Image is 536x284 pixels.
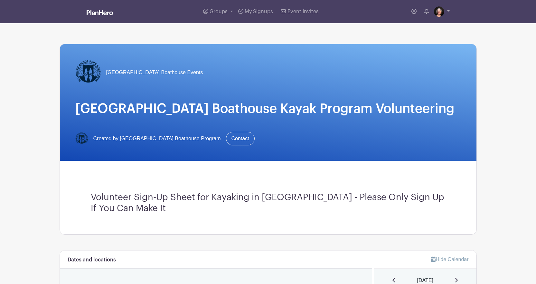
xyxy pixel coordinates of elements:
a: Contact [226,132,255,145]
span: Groups [210,9,228,14]
img: Logo-Title.png [75,132,88,145]
a: Hide Calendar [431,257,468,262]
span: Created by [GEOGRAPHIC_DATA] Boathouse Program [93,135,221,142]
img: from_Daniel_NYPD_grad_wider_edit.jpg [434,6,444,17]
h1: [GEOGRAPHIC_DATA] Boathouse Kayak Program Volunteering [75,101,461,116]
h6: Dates and locations [68,257,116,263]
img: logo_white-6c42ec7e38ccf1d336a20a19083b03d10ae64f83f12c07503d8b9e83406b4c7d.svg [87,10,113,15]
span: [GEOGRAPHIC_DATA] Boathouse Events [106,69,203,76]
h3: Volunteer Sign-Up Sheet for Kayaking in [GEOGRAPHIC_DATA] - Please Only Sign Up If You Can Make It [91,192,446,214]
span: Event Invites [287,9,319,14]
img: Logo-Title.png [75,60,101,85]
span: My Signups [245,9,273,14]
